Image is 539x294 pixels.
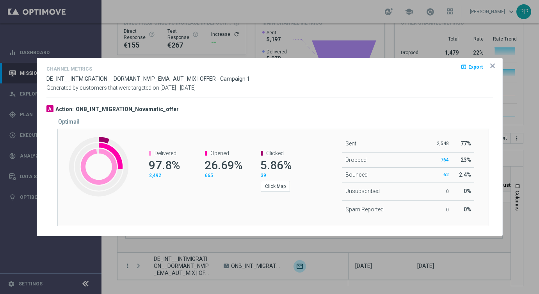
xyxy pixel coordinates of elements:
p: 0 [433,188,449,195]
span: Export [468,64,483,70]
span: Clicked [266,150,284,156]
h3: ONB_INT_MIGRATION_Novamatic_offer [76,106,179,113]
p: 2,548 [433,140,449,147]
span: Bounced [345,172,368,178]
h3: Action: [55,106,74,113]
span: 97.8% [149,158,180,172]
button: Click Map [261,181,290,192]
span: 77% [461,140,471,147]
span: Generated by customers that were targeted on [46,85,159,91]
h5: Optimail [58,119,80,125]
span: Opened [210,150,229,156]
span: 5.86% [260,158,292,172]
span: 665 [205,173,213,178]
span: DE_INT__INTMIGRATION__DORMANT_NVIP_EMA_AUT_MIX | OFFER - Campaign 1 [46,76,250,82]
h4: Channel Metrics [46,66,92,72]
span: 2,492 [149,173,161,178]
span: 0% [464,188,471,194]
span: 39 [261,173,266,178]
i: open_in_browser [461,64,467,70]
span: Spam Reported [345,206,384,213]
opti-icon: icon [489,62,496,70]
span: 0% [464,206,471,213]
span: Sent [345,140,356,147]
p: 0 [433,207,449,213]
span: Unsubscribed [345,188,380,194]
button: open_in_browser Export [460,62,484,71]
span: 764 [441,157,449,163]
span: [DATE] - [DATE] [160,85,196,91]
div: A [46,105,53,112]
span: 62 [443,172,449,177]
span: Delivered [155,150,176,156]
span: Dropped [345,157,366,163]
span: 26.69% [205,158,242,172]
span: 2.4% [459,172,471,178]
span: 23% [461,157,471,163]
